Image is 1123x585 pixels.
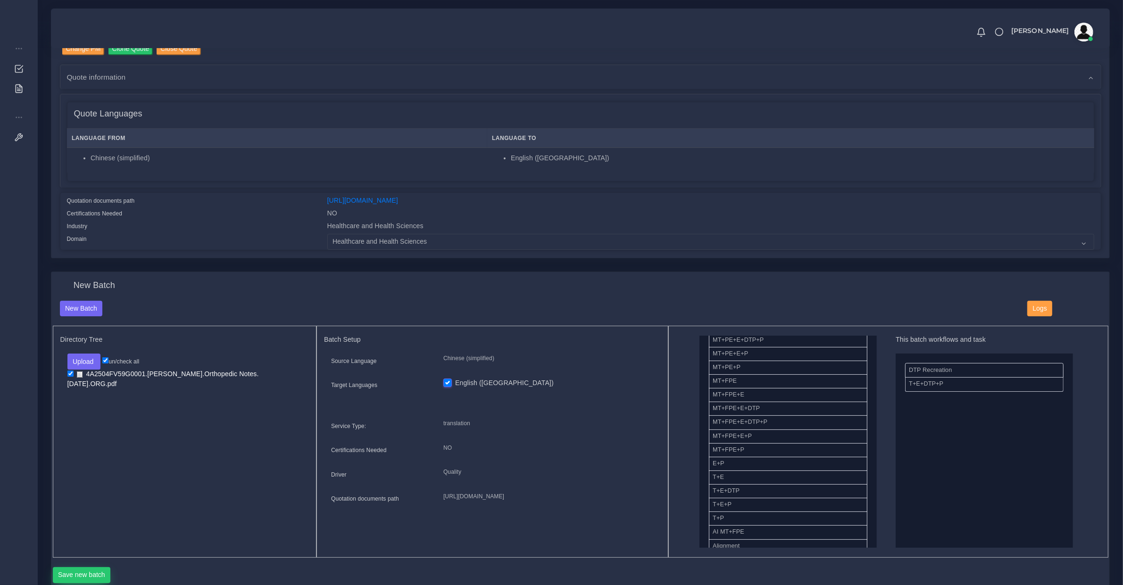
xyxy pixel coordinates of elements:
[327,197,398,204] a: [URL][DOMAIN_NAME]
[91,153,482,163] li: Chinese (simplified)
[67,129,487,148] th: Language From
[67,235,87,243] label: Domain
[443,467,654,477] p: Quality
[320,221,1101,234] div: Healthcare and Health Sciences
[1027,301,1052,317] button: Logs
[709,457,867,471] li: E+P
[331,446,387,454] label: Certifications Needed
[709,402,867,416] li: MT+FPE+E+DTP
[331,470,347,479] label: Driver
[102,357,139,366] label: un/check all
[324,336,661,344] h5: Batch Setup
[331,357,377,365] label: Source Language
[1011,27,1069,34] span: [PERSON_NAME]
[67,354,101,370] button: Upload
[157,42,201,55] input: Close Quote
[455,378,554,388] label: English ([GEOGRAPHIC_DATA])
[62,42,105,55] input: Change PM
[709,470,867,485] li: T+E
[331,494,399,503] label: Quotation documents path
[487,129,1094,148] th: Language To
[443,419,654,428] p: translation
[53,567,111,583] button: Save new batch
[67,72,126,82] span: Quote information
[709,525,867,539] li: AI MT+FPE
[905,377,1064,391] li: T+E+DTP+P
[709,388,867,402] li: MT+FPE+E
[320,208,1101,221] div: NO
[709,443,867,457] li: MT+FPE+P
[67,209,123,218] label: Certifications Needed
[905,363,1064,378] li: DTP Recreation
[709,539,867,553] li: Alignment
[60,304,103,312] a: New Batch
[443,354,654,363] p: Chinese (simplified)
[60,65,1101,89] div: Quote information
[709,347,867,361] li: MT+PE+E+P
[709,415,867,429] li: MT+FPE+E+DTP+P
[443,443,654,453] p: NO
[709,333,867,347] li: MT+PE+E+DTP+P
[67,222,88,231] label: Industry
[443,492,654,502] p: [URL][DOMAIN_NAME]
[1007,23,1097,41] a: [PERSON_NAME]avatar
[74,109,142,119] h4: Quote Languages
[102,357,108,363] input: un/check all
[67,197,135,205] label: Quotation documents path
[67,370,259,388] a: 4A2504FV59G0001.[PERSON_NAME].Orthopedic Notes.[DATE].ORG.pdf
[331,422,366,430] label: Service Type:
[896,336,1073,344] h5: This batch workflows and task
[709,498,867,512] li: T+E+P
[709,429,867,444] li: MT+FPE+E+P
[108,42,153,55] input: Clone Quote
[331,381,377,389] label: Target Languages
[709,484,867,498] li: T+E+DTP
[709,361,867,375] li: MT+PE+P
[709,374,867,388] li: MT+FPE
[709,511,867,526] li: T+P
[1033,305,1047,312] span: Logs
[511,153,1089,163] li: English ([GEOGRAPHIC_DATA])
[1074,23,1093,41] img: avatar
[60,336,309,344] h5: Directory Tree
[74,280,115,291] h4: New Batch
[60,301,103,317] button: New Batch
